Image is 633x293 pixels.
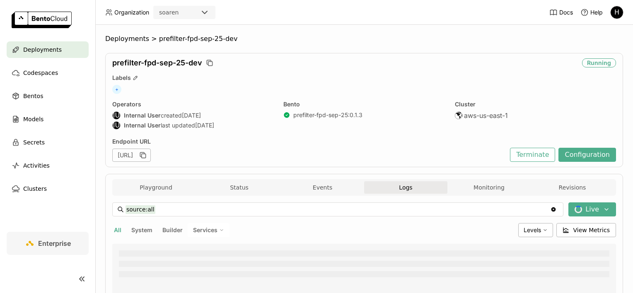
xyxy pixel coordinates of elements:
div: Bento [283,101,445,108]
a: Deployments [7,41,89,58]
span: Codespaces [23,68,58,78]
span: Builder [162,226,183,233]
button: Playground [114,181,198,194]
span: prefilter-fpd-sep-25-dev [159,35,238,43]
span: Organization [114,9,149,16]
div: IU [113,112,120,119]
div: Cluster [455,101,616,108]
input: Search [126,203,550,216]
img: logo [12,12,72,28]
button: All [112,225,123,235]
button: Monitoring [447,181,531,194]
span: Models [23,114,43,124]
span: Deployments [23,45,62,55]
span: Deployments [105,35,149,43]
div: last updated [112,121,273,130]
button: Builder [161,225,184,235]
span: Secrets [23,137,45,147]
a: Secrets [7,134,89,151]
button: View Metrics [556,223,616,237]
div: Operators [112,101,273,108]
span: Services [193,226,217,234]
div: Internal User [112,121,121,130]
span: + [112,85,121,94]
div: Help [580,8,603,17]
div: [URL] [112,149,151,162]
button: Terminate [510,148,555,162]
span: Docs [559,9,573,16]
span: Logs [399,184,412,191]
button: Configuration [558,148,616,162]
div: Services [188,223,230,237]
button: Events [281,181,364,194]
input: Selected soaren. [179,9,180,17]
a: Activities [7,157,89,174]
button: Live [568,202,616,216]
div: IU [113,122,120,129]
svg: Clear value [550,206,557,213]
div: Running [582,58,616,67]
div: soaren [159,8,179,17]
div: H [611,6,623,19]
span: Clusters [23,184,47,194]
strong: Internal User [124,112,161,119]
a: Enterprise [7,232,89,255]
div: Endpoint URL [112,138,506,145]
a: prefilter-fpd-sep-25:0.1.3 [293,111,362,119]
span: Help [590,9,603,16]
div: h0akoisn5opggd859j2zve66u2a2 [610,6,623,19]
span: [DATE] [182,112,201,119]
div: Levels [518,223,553,237]
span: > [149,35,159,43]
strong: Internal User [124,122,161,129]
span: [DATE] [195,122,214,129]
a: Codespaces [7,65,89,81]
div: Labels [112,74,616,82]
button: Revisions [531,181,614,194]
div: Internal User [112,111,121,120]
button: Status [198,181,281,194]
a: Models [7,111,89,127]
span: prefilter-fpd-sep-25-dev [112,58,202,67]
button: System [130,225,154,235]
span: Levels [524,226,541,233]
a: Docs [549,8,573,17]
span: All [114,226,121,233]
i: loading [573,204,584,215]
nav: Breadcrumbs navigation [105,35,623,43]
span: Bentos [23,91,43,101]
span: Enterprise [38,239,71,247]
span: aws-us-east-1 [464,111,508,120]
a: Bentos [7,88,89,104]
span: View Metrics [573,226,610,234]
div: created [112,111,273,120]
span: Activities [23,161,50,171]
a: Clusters [7,180,89,197]
span: System [131,226,152,233]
